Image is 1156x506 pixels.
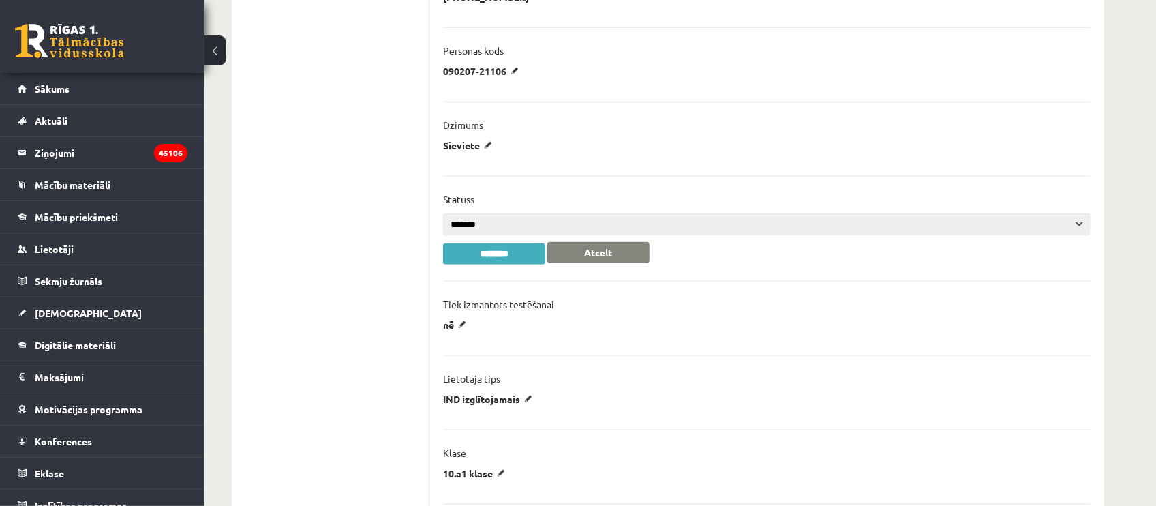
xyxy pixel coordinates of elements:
[15,24,124,58] a: Rīgas 1. Tālmācības vidusskola
[443,372,500,385] p: Lietotāja tips
[35,361,187,393] legend: Maksājumi
[18,169,187,200] a: Mācību materiāli
[18,458,187,489] a: Eklase
[443,467,510,479] p: 10.a1 klase
[35,403,142,415] span: Motivācijas programma
[443,318,471,331] p: nē
[443,44,504,57] p: Personas kods
[18,105,187,136] a: Aktuāli
[18,426,187,457] a: Konferences
[443,139,497,151] p: Sieviete
[35,339,116,351] span: Digitālie materiāli
[35,115,67,127] span: Aktuāli
[443,119,483,131] p: Dzimums
[18,137,187,168] a: Ziņojumi45106
[18,393,187,425] a: Motivācijas programma
[154,144,187,162] i: 45106
[18,297,187,329] a: [DEMOGRAPHIC_DATA]
[35,211,118,223] span: Mācību priekšmeti
[35,435,92,447] span: Konferences
[443,447,466,459] p: Klase
[35,179,110,191] span: Mācību materiāli
[18,233,187,265] a: Lietotāji
[35,467,64,479] span: Eklase
[547,242,650,263] button: Atcelt
[443,65,523,77] p: 090207-21106
[35,243,74,255] span: Lietotāji
[443,193,474,205] p: Statuss
[443,298,554,310] p: Tiek izmantots testēšanai
[18,201,187,233] a: Mācību priekšmeti
[35,275,102,287] span: Sekmju žurnāls
[35,307,142,319] span: [DEMOGRAPHIC_DATA]
[18,361,187,393] a: Maksājumi
[443,393,537,405] p: IND izglītojamais
[18,329,187,361] a: Digitālie materiāli
[18,73,187,104] a: Sākums
[35,83,70,95] span: Sākums
[18,265,187,297] a: Sekmju žurnāls
[35,137,187,168] legend: Ziņojumi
